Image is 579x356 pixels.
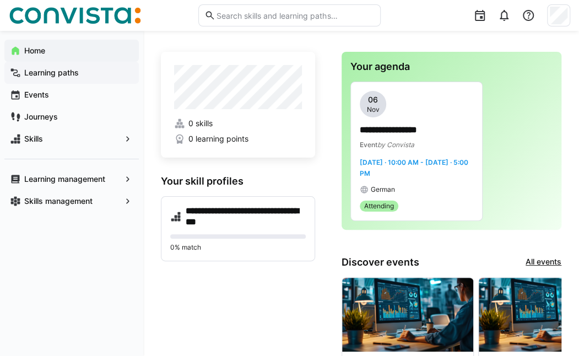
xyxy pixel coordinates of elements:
[342,256,419,268] h3: Discover events
[371,185,395,194] span: German
[188,133,248,144] span: 0 learning points
[367,105,380,114] span: Nov
[526,256,561,268] a: All events
[161,175,315,187] h3: Your skill profiles
[170,243,306,252] p: 0% match
[368,94,378,105] span: 06
[342,278,473,352] img: image
[188,118,213,129] span: 0 skills
[364,202,394,211] span: Attending
[350,61,553,73] h3: Your agenda
[174,118,302,129] a: 0 skills
[360,141,377,149] span: Event
[215,10,374,20] input: Search skills and learning paths…
[377,141,414,149] span: by Convista
[360,158,468,177] span: [DATE] · 10:00 AM - [DATE] · 5:00 PM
